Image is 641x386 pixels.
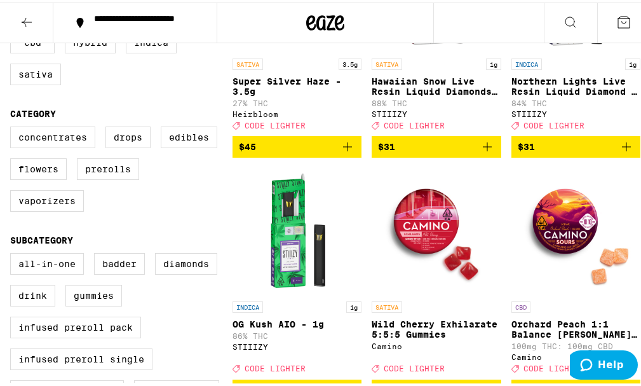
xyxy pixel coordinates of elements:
[384,362,445,371] span: CODE LIGHTER
[523,362,584,371] span: CODE LIGHTER
[233,165,361,376] a: Open page for OG Kush AIO - 1g from STIIIZY
[10,124,95,146] label: Concentrates
[233,317,361,327] p: OG Kush AIO - 1g
[233,299,263,310] p: INDICA
[570,348,638,380] iframe: Opens a widget where you can find more information
[372,299,402,310] p: SATIVA
[233,134,361,155] button: Add to bag
[10,233,73,243] legend: Subcategory
[10,106,56,116] legend: Category
[372,165,501,376] a: Open page for Wild Cherry Exhilarate 5:5:5 Gummies from Camino
[346,299,361,310] p: 1g
[373,165,500,293] img: Camino - Wild Cherry Exhilarate 5:5:5 Gummies
[339,56,361,67] p: 3.5g
[518,139,535,149] span: $31
[10,346,152,368] label: Infused Preroll Single
[10,188,84,209] label: Vaporizers
[10,251,84,272] label: All-In-One
[378,139,395,149] span: $31
[94,251,145,272] label: Badder
[233,74,361,94] p: Super Silver Haze - 3.5g
[105,124,151,146] label: Drops
[511,74,640,94] p: Northern Lights Live Resin Liquid Diamond - 1g
[511,350,640,359] div: Camino
[234,165,361,293] img: STIIIZY - OG Kush AIO - 1g
[372,107,501,116] div: STIIIZY
[512,165,639,293] img: Camino - Orchard Peach 1:1 Balance Sours Gummies
[10,156,67,177] label: Flowers
[10,314,141,336] label: Infused Preroll Pack
[511,299,530,310] p: CBD
[511,134,640,155] button: Add to bag
[523,119,584,127] span: CODE LIGHTER
[384,119,445,127] span: CODE LIGHTER
[625,56,640,67] p: 1g
[511,317,640,337] p: Orchard Peach 1:1 Balance [PERSON_NAME] Gummies
[10,61,61,83] label: Sativa
[233,107,361,116] div: Heirbloom
[372,74,501,94] p: Hawaiian Snow Live Resin Liquid Diamonds - 1g
[372,97,501,105] p: 88% THC
[233,56,263,67] p: SATIVA
[245,362,306,371] span: CODE LIGHTER
[486,56,501,67] p: 1g
[77,156,139,177] label: Prerolls
[233,340,361,348] div: STIIIZY
[511,97,640,105] p: 84% THC
[233,329,361,338] p: 86% THC
[372,340,501,348] div: Camino
[511,165,640,376] a: Open page for Orchard Peach 1:1 Balance Sours Gummies from Camino
[233,97,361,105] p: 27% THC
[372,56,402,67] p: SATIVA
[245,119,306,127] span: CODE LIGHTER
[10,282,55,304] label: Drink
[511,56,542,67] p: INDICA
[161,124,217,146] label: Edibles
[65,282,122,304] label: Gummies
[372,317,501,337] p: Wild Cherry Exhilarate 5:5:5 Gummies
[511,107,640,116] div: STIIIZY
[372,134,501,155] button: Add to bag
[155,251,217,272] label: Diamonds
[511,340,640,348] p: 100mg THC: 100mg CBD
[239,139,256,149] span: $45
